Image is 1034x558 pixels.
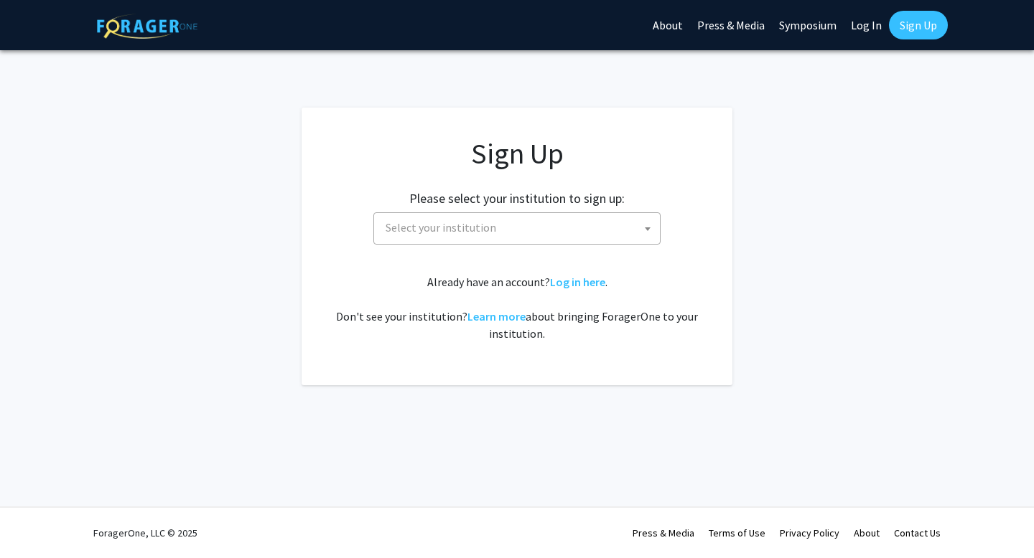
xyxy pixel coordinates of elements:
[330,273,704,342] div: Already have an account? . Don't see your institution? about bringing ForagerOne to your institut...
[633,526,694,539] a: Press & Media
[894,526,941,539] a: Contact Us
[854,526,880,539] a: About
[550,275,605,289] a: Log in here
[467,309,526,323] a: Learn more about bringing ForagerOne to your institution
[386,220,496,235] span: Select your institution
[780,526,839,539] a: Privacy Policy
[889,11,948,39] a: Sign Up
[93,508,197,558] div: ForagerOne, LLC © 2025
[409,191,625,207] h2: Please select your institution to sign up:
[709,526,765,539] a: Terms of Use
[97,14,197,39] img: ForagerOne Logo
[373,212,661,245] span: Select your institution
[380,213,660,242] span: Select your institution
[330,136,704,171] h1: Sign Up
